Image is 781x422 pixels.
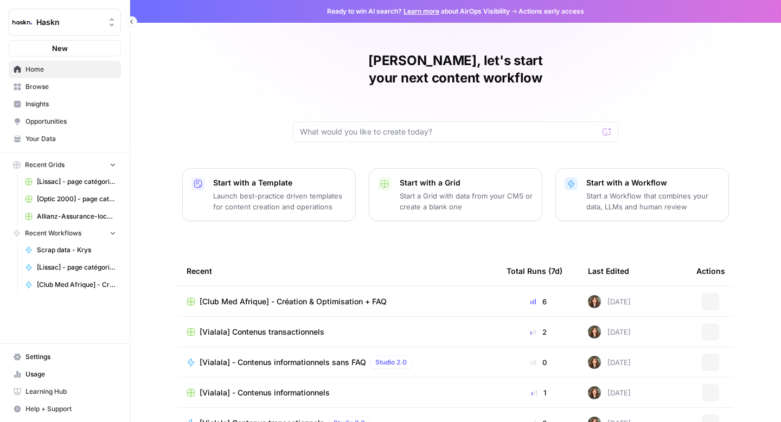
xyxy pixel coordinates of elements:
img: wbc4lf7e8no3nva14b2bd9f41fnh [588,356,601,369]
a: Opportunities [9,113,121,130]
a: Home [9,61,121,78]
a: [Vialala] - Contenus informationnels [187,387,489,398]
button: Start with a GridStart a Grid with data from your CMS or create a blank one [369,168,542,221]
span: [Vialala] Contenus transactionnels [200,327,324,337]
p: Start a Grid with data from your CMS or create a blank one [400,190,533,212]
a: Settings [9,348,121,366]
span: [Lissac] - page catégorie - 300 à 800 mots [37,263,116,272]
span: Actions early access [518,7,584,16]
div: [DATE] [588,386,631,399]
div: Actions [696,256,725,286]
span: Opportunities [25,117,116,126]
p: Start with a Workflow [586,177,720,188]
a: Scrap data - Krys [20,241,121,259]
a: [Vialala] - Contenus informationnels sans FAQStudio 2.0 [187,356,489,369]
a: [Lissac] - page catégorie - 300 à 800 mots [20,259,121,276]
button: Workspace: Haskn [9,9,121,36]
a: Browse [9,78,121,95]
a: [Lissac] - page catégorie - 300 à 800 mots [20,173,121,190]
a: [Club Med Afrique] - Création + FAQ [20,276,121,293]
span: Usage [25,369,116,379]
img: wbc4lf7e8no3nva14b2bd9f41fnh [588,325,601,338]
div: 2 [507,327,571,337]
span: Your Data [25,134,116,144]
div: 1 [507,387,571,398]
div: Last Edited [588,256,629,286]
a: [Optic 2000] - page catégorie + article de blog [20,190,121,208]
a: Learning Hub [9,383,121,400]
a: [Club Med Afrique] - Création & Optimisation + FAQ [187,296,489,307]
a: Insights [9,95,121,113]
span: Home [25,65,116,74]
span: Settings [25,352,116,362]
span: Allianz-Assurance-local v2 Grid [37,212,116,221]
span: Ready to win AI search? about AirOps Visibility [327,7,510,16]
div: Total Runs (7d) [507,256,562,286]
p: Start with a Grid [400,177,533,188]
span: Recent Workflows [25,228,81,238]
p: Launch best-practice driven templates for content creation and operations [213,190,347,212]
span: [Vialala] - Contenus informationnels sans FAQ [200,357,366,368]
span: Insights [25,99,116,109]
span: [Club Med Afrique] - Création + FAQ [37,280,116,290]
div: [DATE] [588,295,631,308]
img: wbc4lf7e8no3nva14b2bd9f41fnh [588,386,601,399]
button: Help + Support [9,400,121,418]
span: [Vialala] - Contenus informationnels [200,387,330,398]
button: New [9,40,121,56]
span: [Club Med Afrique] - Création & Optimisation + FAQ [200,296,387,307]
span: Browse [25,82,116,92]
p: Start with a Template [213,177,347,188]
a: [Vialala] Contenus transactionnels [187,327,489,337]
span: Studio 2.0 [375,357,407,367]
div: Recent [187,256,489,286]
div: 0 [507,357,571,368]
div: 6 [507,296,571,307]
a: Allianz-Assurance-local v2 Grid [20,208,121,225]
span: [Optic 2000] - page catégorie + article de blog [37,194,116,204]
div: [DATE] [588,325,631,338]
span: Recent Grids [25,160,65,170]
a: Learn more [404,7,439,15]
a: Usage [9,366,121,383]
button: Start with a TemplateLaunch best-practice driven templates for content creation and operations [182,168,356,221]
button: Recent Workflows [9,225,121,241]
div: [DATE] [588,356,631,369]
span: Haskn [36,17,102,28]
img: wbc4lf7e8no3nva14b2bd9f41fnh [588,295,601,308]
span: Scrap data - Krys [37,245,116,255]
span: Help + Support [25,404,116,414]
input: What would you like to create today? [300,126,598,137]
span: New [52,43,68,54]
a: Your Data [9,130,121,148]
span: [Lissac] - page catégorie - 300 à 800 mots [37,177,116,187]
img: Haskn Logo [12,12,32,32]
p: Start a Workflow that combines your data, LLMs and human review [586,190,720,212]
span: Learning Hub [25,387,116,397]
button: Recent Grids [9,157,121,173]
button: Start with a WorkflowStart a Workflow that combines your data, LLMs and human review [555,168,729,221]
h1: [PERSON_NAME], let's start your next content workflow [293,52,618,87]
